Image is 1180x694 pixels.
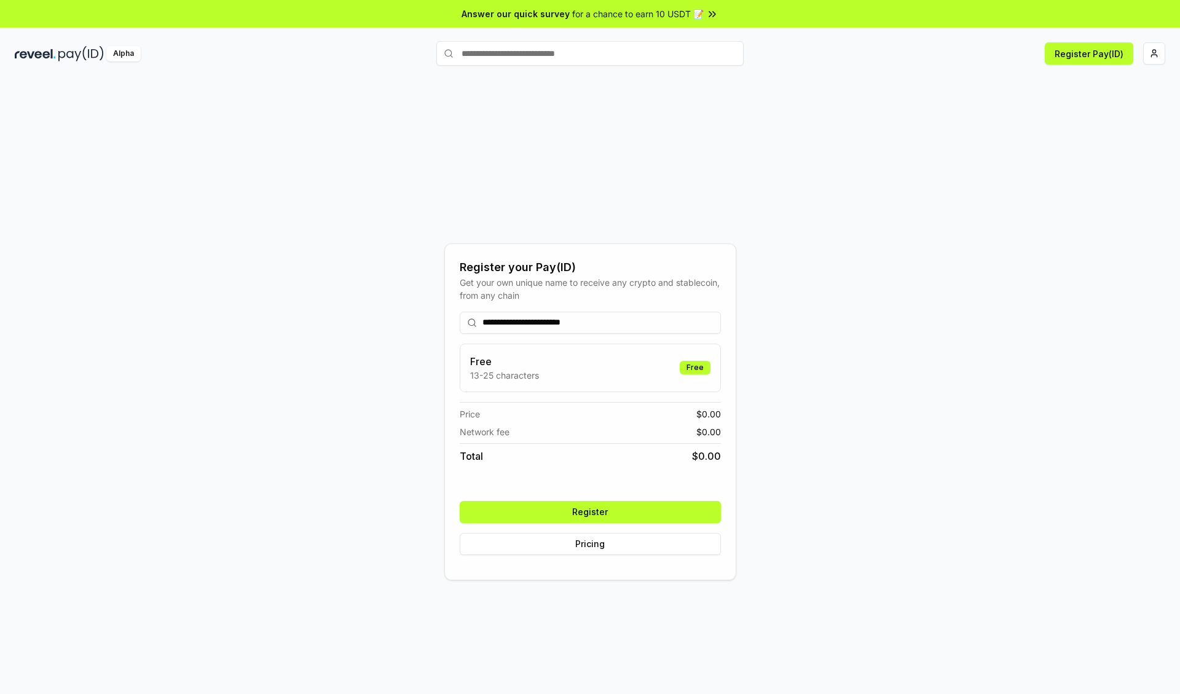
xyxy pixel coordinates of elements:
[460,276,721,302] div: Get your own unique name to receive any crypto and stablecoin, from any chain
[460,425,509,438] span: Network fee
[696,425,721,438] span: $ 0.00
[470,369,539,382] p: 13-25 characters
[692,449,721,463] span: $ 0.00
[460,408,480,420] span: Price
[470,354,539,369] h3: Free
[58,46,104,61] img: pay_id
[106,46,141,61] div: Alpha
[680,361,710,374] div: Free
[572,7,704,20] span: for a chance to earn 10 USDT 📝
[1045,42,1133,65] button: Register Pay(ID)
[15,46,56,61] img: reveel_dark
[460,259,721,276] div: Register your Pay(ID)
[460,533,721,555] button: Pricing
[460,501,721,523] button: Register
[696,408,721,420] span: $ 0.00
[460,449,483,463] span: Total
[462,7,570,20] span: Answer our quick survey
